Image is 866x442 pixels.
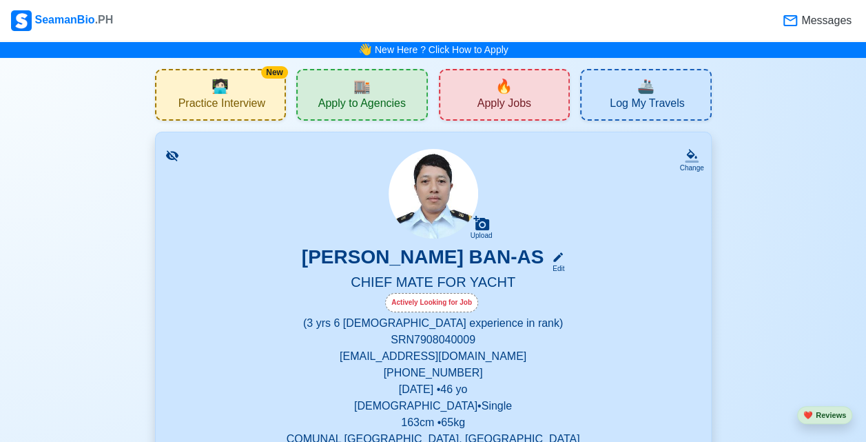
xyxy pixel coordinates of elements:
[679,163,703,173] div: Change
[172,398,694,414] p: [DEMOGRAPHIC_DATA] • Single
[172,332,694,348] p: SRN 7908040009
[610,97,684,114] span: Log My Travels
[353,76,371,97] span: agencies
[172,414,694,431] p: 163 cm • 65 kg
[172,274,694,293] h5: CHIEF MATE FOR YACHT
[172,315,694,332] p: (3 yrs 6 [DEMOGRAPHIC_DATA] experience in rank)
[178,97,265,114] span: Practice Interview
[261,66,288,79] div: New
[11,10,113,31] div: SeamanBio
[798,12,852,29] span: Messages
[797,406,852,425] button: heartReviews
[495,76,513,97] span: new
[637,76,654,97] span: travel
[471,232,493,240] div: Upload
[803,411,813,419] span: heart
[546,263,564,274] div: Edit
[385,293,478,312] div: Actively Looking for Job
[95,14,114,26] span: .PH
[355,39,375,61] span: bell
[212,76,229,97] span: interview
[172,348,694,365] p: [EMAIL_ADDRESS][DOMAIN_NAME]
[318,97,406,114] span: Apply to Agencies
[375,44,508,55] a: New Here ? Click How to Apply
[172,381,694,398] p: [DATE] • 46 yo
[11,10,32,31] img: Logo
[477,97,531,114] span: Apply Jobs
[302,245,544,274] h3: [PERSON_NAME] BAN-AS
[172,365,694,381] p: [PHONE_NUMBER]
